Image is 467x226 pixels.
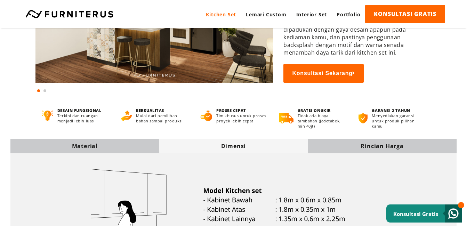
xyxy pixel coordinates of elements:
img: gratis-ongkir.png [279,113,293,123]
p: Tidak ada biaya tambahan (Jadetabek, min 40jt) [298,113,346,129]
a: Konsultasi Gratis [386,204,462,223]
a: Portfolio [332,5,365,24]
div: Rincian Harga [308,142,457,150]
a: Lemari Custom [241,5,291,24]
h4: GRATIS ONGKIR [298,108,346,113]
p: Terkini dan ruangan menjadi lebih luas [57,113,108,123]
h4: BERKUALITAS [136,108,187,113]
img: proses-cepat.png [200,111,212,121]
img: desain-fungsional.png [42,111,53,121]
p: Menyediakan garansi untuk produk pilihan kamu [372,113,425,129]
div: Material [10,142,159,150]
a: Kitchen Set [201,5,241,24]
small: Konsultasi Gratis [393,210,438,217]
h4: PROSES CEPAT [216,108,266,113]
a: Interior Set [291,5,332,24]
p: Mulai dari pemilihan bahan sampai produksi [136,113,187,123]
p: Tim khusus untuk proses proyek lebih cepat [216,113,266,123]
div: Dimensi [159,142,308,150]
button: Konsultasi Sekarang [283,64,363,83]
img: berkualitas.png [121,111,132,121]
h4: DESAIN FUNGSIONAL [57,108,108,113]
img: bergaransi.png [359,113,368,123]
p: [PERSON_NAME] dan hitam banyak menjadi favorit bagi pencinta gaya modern minimalis. Kitchen set d... [283,3,422,56]
a: KONSULTASI GRATIS [365,5,445,23]
h4: GARANSI 2 TAHUN [372,108,425,113]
